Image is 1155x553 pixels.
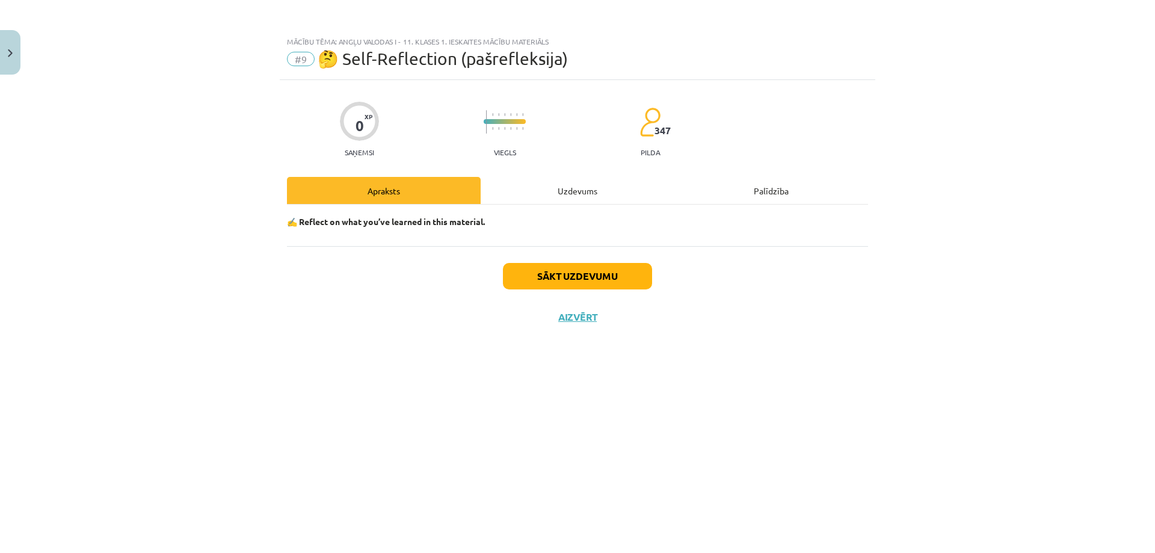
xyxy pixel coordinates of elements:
[287,177,481,204] div: Apraksts
[365,113,372,120] span: XP
[674,177,868,204] div: Palīdzība
[486,110,487,134] img: icon-long-line-d9ea69661e0d244f92f715978eff75569469978d946b2353a9bb055b3ed8787d.svg
[287,52,315,66] span: #9
[498,113,499,116] img: icon-short-line-57e1e144782c952c97e751825c79c345078a6d821885a25fce030b3d8c18986b.svg
[356,117,364,134] div: 0
[494,148,516,156] p: Viegls
[287,216,485,227] strong: ✍️ Reflect on what you’ve learned in this material.
[641,148,660,156] p: pilda
[318,49,568,69] span: 🤔 Self-Reflection (pašrefleksija)
[510,127,511,130] img: icon-short-line-57e1e144782c952c97e751825c79c345078a6d821885a25fce030b3d8c18986b.svg
[516,127,517,130] img: icon-short-line-57e1e144782c952c97e751825c79c345078a6d821885a25fce030b3d8c18986b.svg
[654,125,671,136] span: 347
[639,107,661,137] img: students-c634bb4e5e11cddfef0936a35e636f08e4e9abd3cc4e673bd6f9a4125e45ecb1.svg
[555,311,600,323] button: Aizvērt
[504,113,505,116] img: icon-short-line-57e1e144782c952c97e751825c79c345078a6d821885a25fce030b3d8c18986b.svg
[503,263,652,289] button: Sākt uzdevumu
[8,49,13,57] img: icon-close-lesson-0947bae3869378f0d4975bcd49f059093ad1ed9edebbc8119c70593378902aed.svg
[498,127,499,130] img: icon-short-line-57e1e144782c952c97e751825c79c345078a6d821885a25fce030b3d8c18986b.svg
[516,113,517,116] img: icon-short-line-57e1e144782c952c97e751825c79c345078a6d821885a25fce030b3d8c18986b.svg
[481,177,674,204] div: Uzdevums
[504,127,505,130] img: icon-short-line-57e1e144782c952c97e751825c79c345078a6d821885a25fce030b3d8c18986b.svg
[492,127,493,130] img: icon-short-line-57e1e144782c952c97e751825c79c345078a6d821885a25fce030b3d8c18986b.svg
[287,37,868,46] div: Mācību tēma: Angļu valodas i - 11. klases 1. ieskaites mācību materiāls
[340,148,379,156] p: Saņemsi
[510,113,511,116] img: icon-short-line-57e1e144782c952c97e751825c79c345078a6d821885a25fce030b3d8c18986b.svg
[522,127,523,130] img: icon-short-line-57e1e144782c952c97e751825c79c345078a6d821885a25fce030b3d8c18986b.svg
[522,113,523,116] img: icon-short-line-57e1e144782c952c97e751825c79c345078a6d821885a25fce030b3d8c18986b.svg
[492,113,493,116] img: icon-short-line-57e1e144782c952c97e751825c79c345078a6d821885a25fce030b3d8c18986b.svg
